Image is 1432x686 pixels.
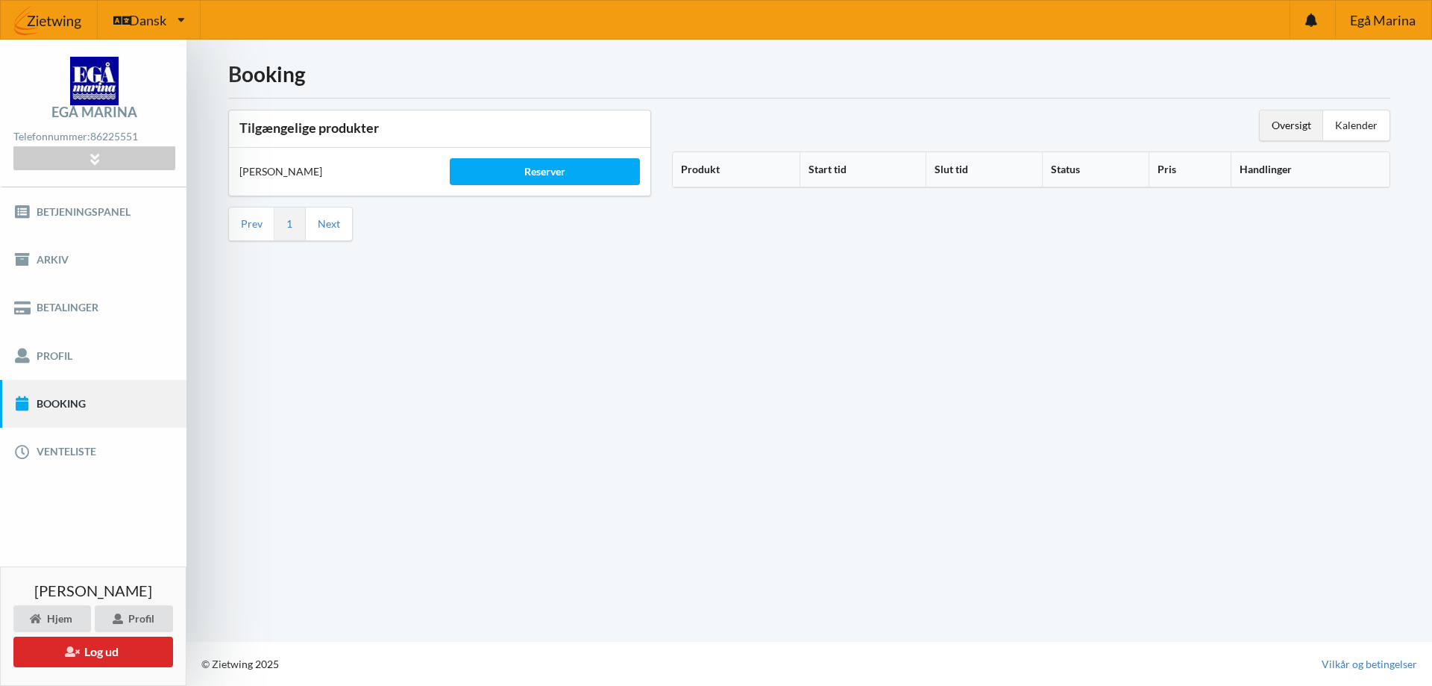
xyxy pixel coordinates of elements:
a: Prev [241,217,263,231]
span: [PERSON_NAME] [34,583,152,598]
th: Produkt [673,152,800,187]
div: Profil [95,605,173,632]
div: Kalender [1323,110,1389,140]
strong: 86225551 [90,130,138,143]
div: Telefonnummer: [13,127,175,147]
th: Status [1042,152,1148,187]
th: Slut tid [926,152,1042,187]
th: Handlinger [1231,152,1389,187]
th: Start tid [800,152,926,187]
a: Next [318,217,340,231]
div: Oversigt [1260,110,1323,140]
div: [PERSON_NAME] [229,154,439,190]
img: logo [70,57,119,105]
button: Log ud [13,637,173,667]
div: Reserver [450,158,639,185]
div: Egå Marina [51,105,137,119]
h1: Booking [228,60,1390,87]
h3: Tilgængelige produkter [239,119,640,137]
span: Dansk [129,13,166,27]
th: Pris [1149,152,1231,187]
a: 1 [286,217,292,231]
a: Vilkår og betingelser [1322,657,1417,672]
span: Egå Marina [1350,13,1416,27]
div: Hjem [13,605,91,632]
